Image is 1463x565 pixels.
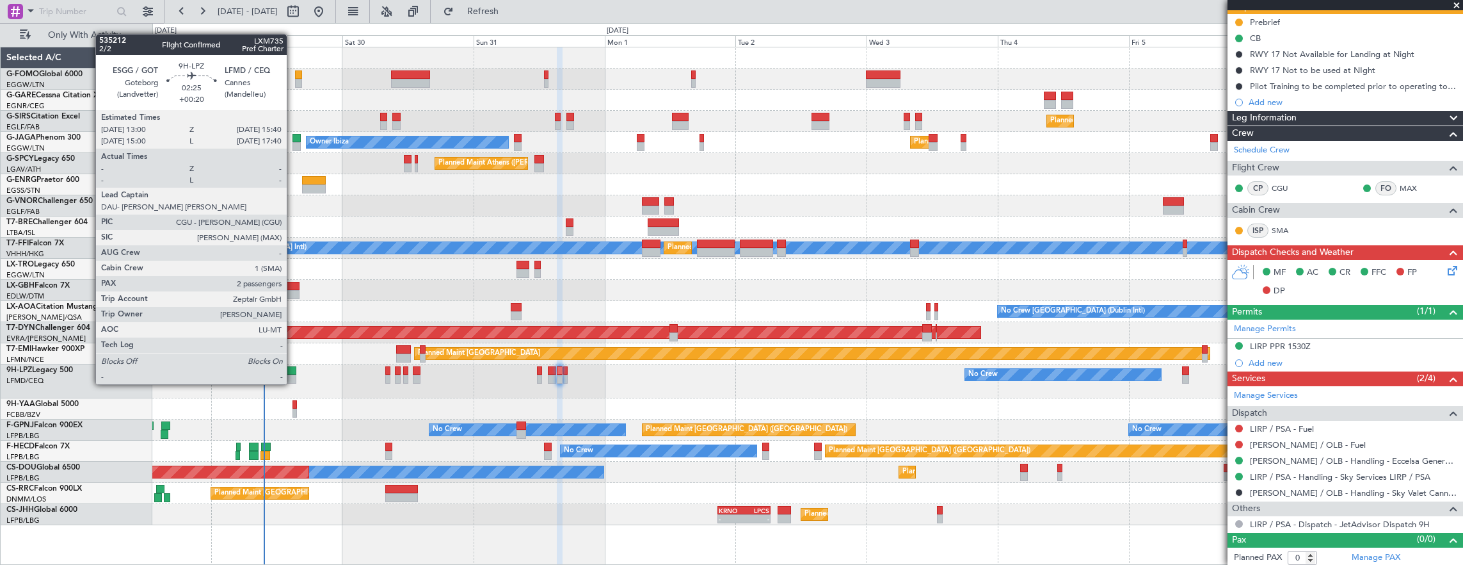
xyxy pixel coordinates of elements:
[6,218,33,226] span: T7-BRE
[1050,111,1252,131] div: Planned Maint [GEOGRAPHIC_DATA] ([GEOGRAPHIC_DATA])
[6,197,93,205] a: G-VNORChallenger 650
[1232,406,1267,421] span: Dispatch
[6,495,46,504] a: DNMM/LOS
[6,303,98,311] a: LX-AOACitation Mustang
[6,464,80,471] a: CS-DOUGlobal 6500
[6,261,75,268] a: LX-TROLegacy 650
[1250,341,1311,352] div: LIRP PPR 1530Z
[438,154,586,173] div: Planned Maint Athens ([PERSON_NAME] Intl)
[6,400,79,408] a: 9H-YAAGlobal 5000
[1250,33,1261,44] div: CB
[6,291,44,301] a: EDLW/DTM
[6,134,36,142] span: G-JAGA
[1250,439,1366,450] a: [PERSON_NAME] / OLB - Fuel
[456,7,510,16] span: Refresh
[1274,285,1285,298] span: DP
[605,35,736,47] div: Mon 1
[1232,305,1262,320] span: Permits
[968,365,998,384] div: No Crew
[1407,266,1417,279] span: FP
[6,122,40,132] a: EGLF/FAB
[1232,372,1265,386] span: Services
[6,101,45,111] a: EGNR/CEG
[1232,203,1280,218] span: Cabin Crew
[735,35,867,47] div: Tue 2
[1250,81,1457,92] div: Pilot Training to be completed prior to operating to LFMD
[1232,533,1246,548] span: Pax
[719,507,744,514] div: KRNO
[6,282,35,290] span: LX-GBH
[1250,17,1280,28] div: Prebrief
[6,366,32,374] span: 9H-LPZ
[1352,552,1400,564] a: Manage PAX
[437,1,514,22] button: Refresh
[1234,389,1298,402] a: Manage Services
[474,35,605,47] div: Sun 31
[1250,455,1457,466] a: [PERSON_NAME] / OLB - Handling - Eccelsa General Aviation [PERSON_NAME] / OLB
[39,2,113,21] input: Trip Number
[914,133,1115,152] div: Planned Maint [GEOGRAPHIC_DATA] ([GEOGRAPHIC_DATA])
[83,238,307,258] div: [PERSON_NAME][GEOGRAPHIC_DATA] ([GEOGRAPHIC_DATA] Intl)
[6,313,82,322] a: [PERSON_NAME]/QSA
[668,238,881,258] div: Planned Maint [GEOGRAPHIC_DATA] ([GEOGRAPHIC_DATA] Intl)
[1132,420,1162,439] div: No Crew
[719,515,744,523] div: -
[6,134,81,142] a: G-JAGAPhenom 300
[1232,161,1279,176] span: Flight Crew
[214,484,416,503] div: Planned Maint [GEOGRAPHIC_DATA] ([GEOGRAPHIC_DATA])
[6,92,112,99] a: G-GARECessna Citation XLS+
[646,420,847,439] div: Planned Maint [GEOGRAPHIC_DATA] ([GEOGRAPHIC_DATA])
[6,452,40,462] a: LFPB/LBG
[1232,245,1354,260] span: Dispatch Checks and Weather
[433,420,462,439] div: No Crew
[1250,471,1430,482] a: LIRP / PSA - Handling - Sky Services LIRP / PSA
[6,324,90,332] a: T7-DYNChallenger 604
[310,133,349,152] div: Owner Ibiza
[6,366,73,374] a: 9H-LPZLegacy 500
[218,6,278,17] span: [DATE] - [DATE]
[1417,372,1435,385] span: (2/4)
[6,113,80,120] a: G-SIRSCitation Excel
[211,35,342,47] div: Fri 29
[564,441,593,461] div: No Crew
[6,270,45,280] a: EGGW/LTN
[6,165,41,174] a: LGAV/ATH
[6,516,40,525] a: LFPB/LBG
[6,80,45,90] a: EGGW/LTN
[6,303,36,311] span: LX-AOA
[1250,49,1414,60] div: RWY 17 Not Available for Landing at Night
[1417,532,1435,546] span: (0/0)
[6,485,82,493] a: CS-RRCFalcon 900LX
[1375,181,1396,195] div: FO
[1250,423,1314,434] a: LIRP / PSA - Fuel
[902,463,1104,482] div: Planned Maint [GEOGRAPHIC_DATA] ([GEOGRAPHIC_DATA])
[6,345,84,353] a: T7-EMIHawker 900XP
[1272,225,1300,236] a: SMA
[1250,65,1375,76] div: RWY 17 Not to be used at NIght
[6,443,70,450] a: F-HECDFalcon 7X
[6,422,34,429] span: F-GPNJ
[1129,35,1260,47] div: Fri 5
[6,443,35,450] span: F-HECD
[6,197,38,205] span: G-VNOR
[1001,302,1145,321] div: No Crew [GEOGRAPHIC_DATA] (Dublin Intl)
[1247,181,1268,195] div: CP
[6,228,35,238] a: LTBA/ISL
[1247,224,1268,238] div: ISP
[6,70,83,78] a: G-FOMOGlobal 6000
[744,515,769,523] div: -
[6,324,35,332] span: T7-DYN
[1371,266,1386,279] span: FFC
[607,26,628,37] div: [DATE]
[6,410,40,420] a: FCBB/BZV
[1232,126,1254,141] span: Crew
[6,176,79,184] a: G-ENRGPraetor 600
[6,155,34,163] span: G-SPCY
[1400,183,1428,194] a: MAX
[6,176,36,184] span: G-ENRG
[6,506,77,514] a: CS-JHHGlobal 6000
[342,35,474,47] div: Sat 30
[1274,266,1286,279] span: MF
[6,355,44,364] a: LFMN/NCE
[6,334,86,343] a: EVRA/[PERSON_NAME]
